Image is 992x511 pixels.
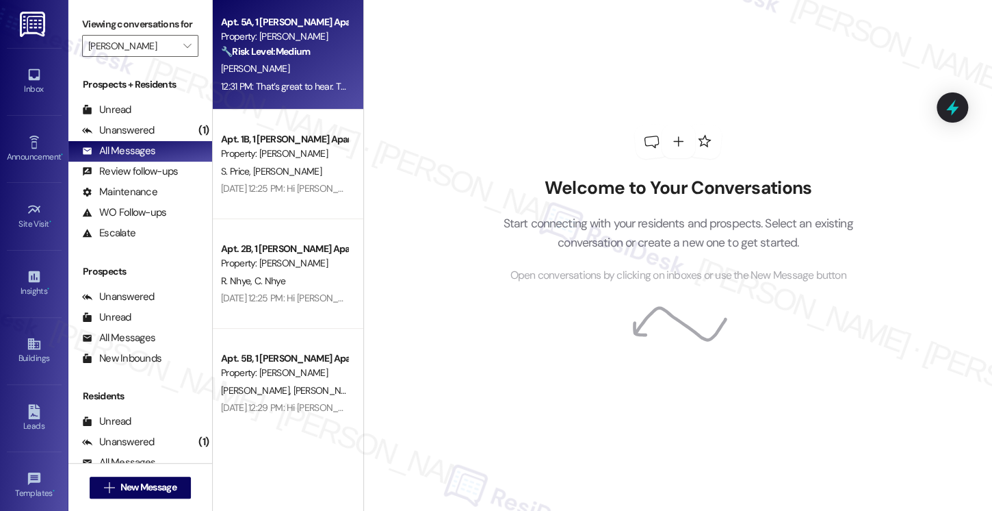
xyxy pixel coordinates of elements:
div: New Inbounds [82,351,161,366]
div: Apt. 1B, 1 [PERSON_NAME] Apartments [221,132,348,147]
span: [PERSON_NAME] [253,165,322,177]
div: Property: [PERSON_NAME] [221,147,348,161]
a: Site Visit • [7,198,62,235]
div: Apt. 5B, 1 [PERSON_NAME] Apartments [221,351,348,366]
div: Escalate [82,226,135,240]
span: [PERSON_NAME] [221,384,293,397]
span: • [49,217,51,227]
div: 12:31 PM: That’s great to hear. Thank you for the update, [PERSON_NAME]! Please don’t hesitate to... [221,80,748,92]
span: C. Nhye [254,275,285,287]
div: Unanswered [82,435,155,449]
div: Prospects + Residents [68,77,212,92]
i:  [104,482,114,493]
div: Review follow-ups [82,164,178,179]
span: Open conversations by clicking on inboxes or use the New Message button [510,267,846,284]
div: All Messages [82,456,155,470]
a: Templates • [7,467,62,504]
a: Inbox [7,63,62,100]
div: Residents [68,389,212,403]
p: Start connecting with your residents and prospects. Select an existing conversation or create a n... [482,214,874,253]
span: New Message [120,480,177,495]
div: (1) [195,432,212,453]
a: Insights • [7,265,62,302]
div: Apt. 5A, 1 [PERSON_NAME] Apartments [221,15,348,29]
img: ResiDesk Logo [20,12,48,37]
div: Maintenance [82,185,157,199]
div: WO Follow-ups [82,205,166,220]
label: Viewing conversations for [82,14,198,35]
button: New Message [90,477,191,499]
div: Unread [82,310,131,325]
div: Apt. 2B, 1 [PERSON_NAME] Apartments [221,242,348,256]
div: Property: [PERSON_NAME] [221,366,348,380]
div: Property: [PERSON_NAME] [221,256,348,271]
div: Unanswered [82,290,155,304]
span: S. Price [221,165,253,177]
span: [PERSON_NAME] [293,384,362,397]
h2: Welcome to Your Conversations [482,177,874,199]
div: Unread [82,103,131,117]
div: Unread [82,414,131,429]
span: • [47,284,49,294]
i:  [183,40,191,51]
div: Property: [PERSON_NAME] [221,29,348,44]
span: [PERSON_NAME] [221,62,289,75]
strong: 🔧 Risk Level: Medium [221,45,310,58]
div: All Messages [82,331,155,345]
div: Unanswered [82,123,155,138]
a: Buildings [7,332,62,369]
div: (1) [195,120,212,141]
span: • [61,150,63,160]
div: All Messages [82,144,155,158]
div: Prospects [68,264,212,279]
span: • [53,486,55,496]
a: Leads [7,400,62,437]
span: R. Nhye [221,275,254,287]
input: All communities [88,35,177,57]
